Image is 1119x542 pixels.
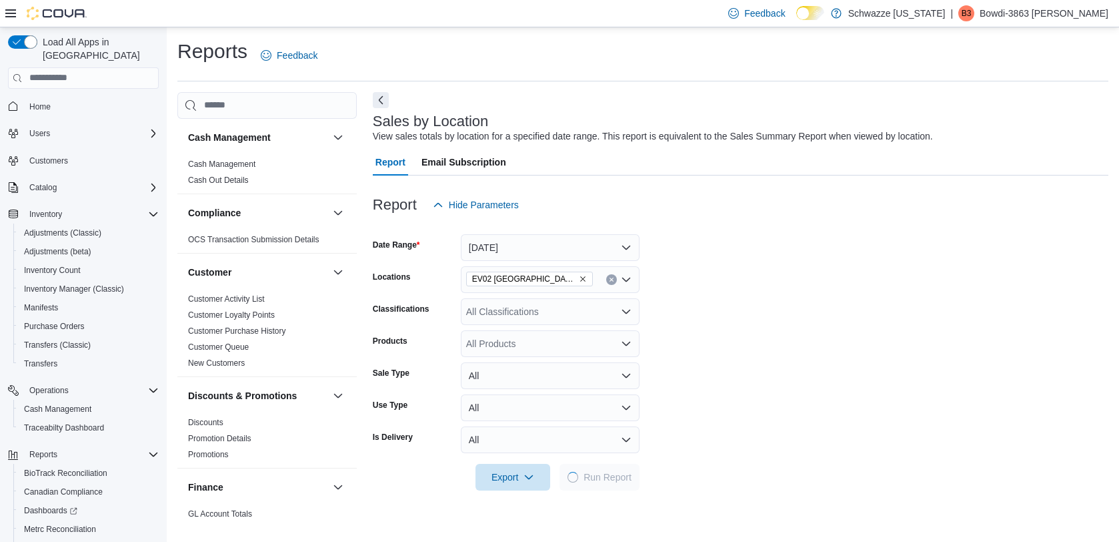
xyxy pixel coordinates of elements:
[958,5,974,21] div: Bowdi-3863 Thompson
[330,388,346,404] button: Discounts & Promotions
[24,358,57,369] span: Transfers
[24,284,124,294] span: Inventory Manager (Classic)
[24,321,85,332] span: Purchase Orders
[13,317,164,336] button: Purchase Orders
[19,300,159,316] span: Manifests
[188,525,246,535] span: GL Transactions
[472,272,576,286] span: EV02 [GEOGRAPHIC_DATA]
[13,336,164,354] button: Transfers (Classic)
[188,310,275,320] span: Customer Loyalty Points
[373,336,407,346] label: Products
[13,520,164,539] button: Metrc Reconciliation
[19,521,159,537] span: Metrc Reconciliation
[421,149,506,176] span: Email Subscription
[177,156,357,194] div: Cash Management
[188,294,265,304] span: Customer Activity List
[24,125,55,142] button: Users
[373,113,489,129] h3: Sales by Location
[13,261,164,280] button: Inventory Count
[19,503,159,519] span: Dashboards
[13,224,164,242] button: Adjustments (Classic)
[466,272,593,286] span: EV02 Far NE Heights
[3,124,164,143] button: Users
[188,450,229,459] a: Promotions
[24,524,96,535] span: Metrc Reconciliation
[188,326,286,336] a: Customer Purchase History
[29,101,51,112] span: Home
[188,418,223,427] a: Discounts
[19,484,108,500] a: Canadian Compliance
[29,449,57,460] span: Reports
[796,6,824,20] input: Dark Mode
[188,175,249,186] span: Cash Out Details
[24,302,58,313] span: Manifests
[13,354,164,373] button: Transfers
[24,382,74,398] button: Operations
[188,131,327,144] button: Cash Management
[19,356,63,372] a: Transfers
[24,180,62,196] button: Catalog
[373,368,409,378] label: Sale Type
[188,509,252,519] span: GL Account Totals
[188,481,327,494] button: Finance
[24,98,159,115] span: Home
[19,262,86,278] a: Inventory Count
[27,7,87,20] img: Cova
[24,382,159,398] span: Operations
[24,206,67,222] button: Inventory
[29,385,69,396] span: Operations
[559,464,640,491] button: LoadingRun Report
[621,338,632,349] button: Open list of options
[19,318,159,334] span: Purchase Orders
[188,131,271,144] h3: Cash Management
[475,464,550,491] button: Export
[29,156,68,166] span: Customers
[188,160,255,169] a: Cash Management
[13,464,164,483] button: BioTrack Reconciliation
[3,205,164,224] button: Inventory
[188,358,245,368] a: New Customers
[621,274,632,285] button: Open list of options
[19,401,159,417] span: Cash Management
[3,445,164,464] button: Reports
[3,151,164,170] button: Customers
[19,318,90,334] a: Purchase Orders
[373,272,411,282] label: Locations
[188,358,245,368] span: New Customers
[427,192,524,218] button: Hide Parameters
[188,481,223,494] h3: Finance
[3,97,164,116] button: Home
[330,479,346,495] button: Finance
[621,306,632,317] button: Open list of options
[373,240,420,250] label: Date Range
[950,5,953,21] p: |
[19,281,159,297] span: Inventory Manager (Classic)
[461,234,640,261] button: [DATE]
[461,394,640,421] button: All
[24,99,56,115] a: Home
[188,434,251,443] a: Promotion Details
[19,281,129,297] a: Inventory Manager (Classic)
[330,264,346,280] button: Customer
[3,381,164,400] button: Operations
[13,400,164,419] button: Cash Management
[19,337,96,353] a: Transfers (Classic)
[373,304,429,314] label: Classifications
[19,356,159,372] span: Transfers
[188,389,297,402] h3: Discounts & Promotions
[188,310,275,320] a: Customer Loyalty Points
[373,400,407,411] label: Use Type
[188,389,327,402] button: Discounts & Promotions
[19,503,83,519] a: Dashboards
[3,178,164,197] button: Catalog
[188,235,319,244] a: OCS Transaction Submission Details
[177,232,357,253] div: Compliance
[188,266,327,279] button: Customer
[188,266,231,279] h3: Customer
[566,469,581,485] span: Loading
[330,205,346,221] button: Compliance
[19,465,159,481] span: BioTrack Reconciliation
[24,152,159,169] span: Customers
[188,206,327,220] button: Compliance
